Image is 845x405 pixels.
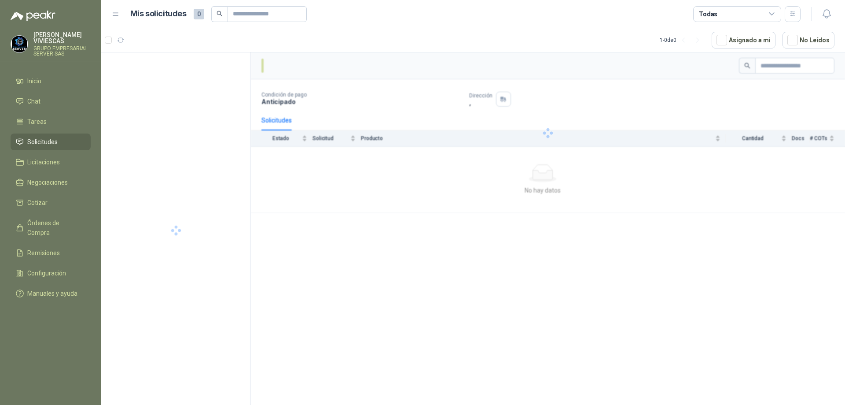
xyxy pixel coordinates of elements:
[33,32,91,44] p: [PERSON_NAME] VIVIESCAS
[11,245,91,261] a: Remisiones
[11,174,91,191] a: Negociaciones
[27,268,66,278] span: Configuración
[11,265,91,282] a: Configuración
[27,198,48,208] span: Cotizar
[27,218,82,238] span: Órdenes de Compra
[712,32,775,48] button: Asignado a mi
[699,9,717,19] div: Todas
[27,137,58,147] span: Solicitudes
[27,178,68,187] span: Negociaciones
[11,11,55,21] img: Logo peakr
[27,289,77,298] span: Manuales y ayuda
[11,93,91,110] a: Chat
[660,33,705,47] div: 1 - 0 de 0
[194,9,204,19] span: 0
[130,7,187,20] h1: Mis solicitudes
[11,154,91,171] a: Licitaciones
[217,11,223,17] span: search
[11,113,91,130] a: Tareas
[27,97,40,106] span: Chat
[27,76,41,86] span: Inicio
[11,194,91,211] a: Cotizar
[27,157,60,167] span: Licitaciones
[11,134,91,150] a: Solicitudes
[783,32,834,48] button: No Leídos
[11,36,28,52] img: Company Logo
[11,285,91,302] a: Manuales y ayuda
[11,73,91,89] a: Inicio
[11,215,91,241] a: Órdenes de Compra
[27,248,60,258] span: Remisiones
[27,117,47,126] span: Tareas
[33,46,91,56] p: GRUPO EMPRESARIAL SERVER SAS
